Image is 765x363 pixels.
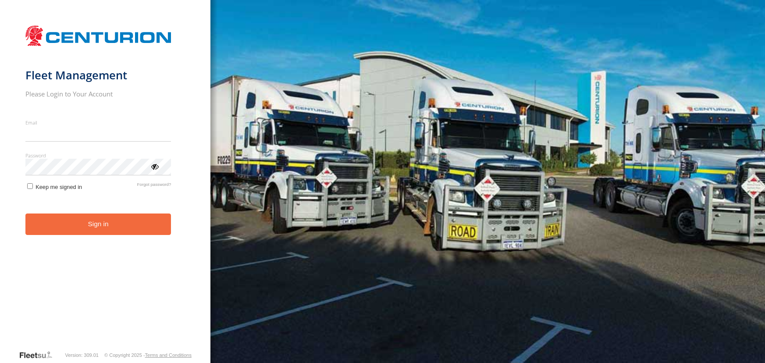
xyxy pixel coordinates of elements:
a: Terms and Conditions [145,352,192,358]
a: Forgot password? [137,182,171,190]
div: © Copyright 2025 - [104,352,192,358]
div: ViewPassword [150,162,159,171]
label: Email [25,119,171,126]
button: Sign in [25,214,171,235]
a: Visit our Website [19,351,59,359]
h1: Fleet Management [25,68,171,82]
form: main [25,21,185,350]
span: Keep me signed in [36,184,82,190]
label: Password [25,152,171,159]
h2: Please Login to Your Account [25,89,171,98]
img: Centurion Transport [25,25,171,47]
input: Keep me signed in [27,183,33,189]
div: Version: 309.01 [65,352,99,358]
